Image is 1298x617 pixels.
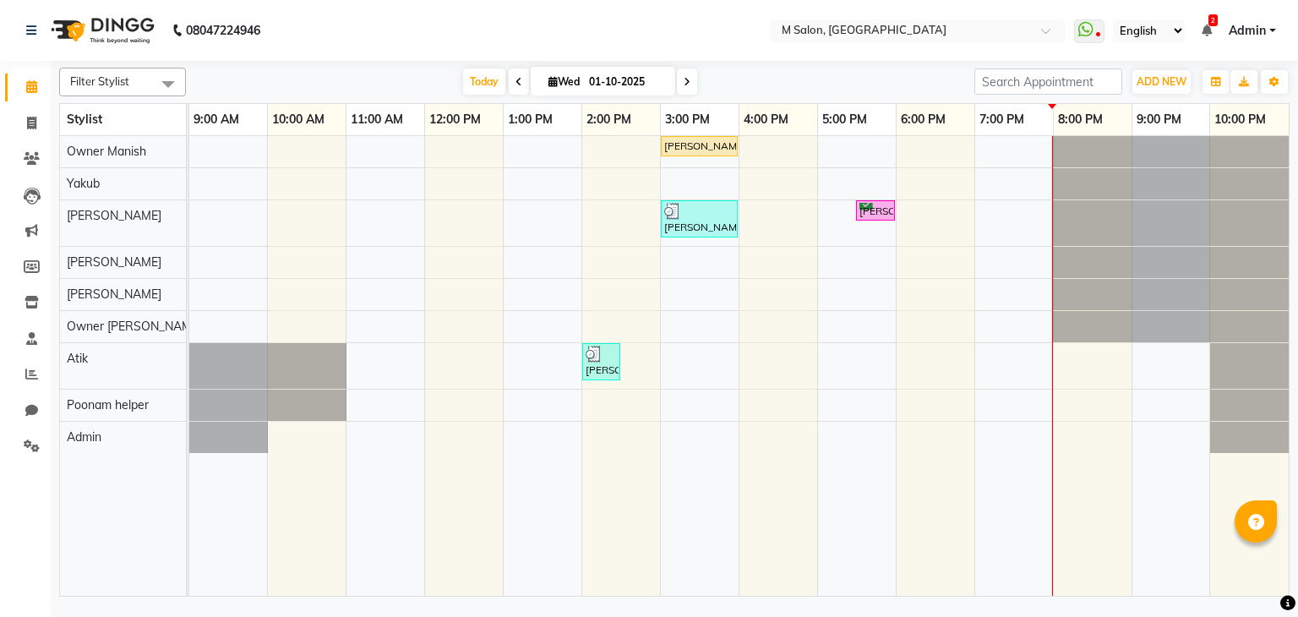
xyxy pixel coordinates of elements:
a: 10:00 PM [1210,107,1270,132]
input: 2025-10-01 [584,69,668,95]
span: Yakub [67,176,100,191]
a: 11:00 AM [346,107,407,132]
a: 9:00 AM [189,107,243,132]
a: 7:00 PM [975,107,1028,132]
a: 5:00 PM [818,107,871,132]
a: 2 [1202,23,1212,38]
img: logo [43,7,159,54]
a: 3:00 PM [661,107,714,132]
span: Admin [67,429,101,445]
button: ADD NEW [1132,70,1191,94]
span: [PERSON_NAME] [67,254,161,270]
span: Stylist [67,112,102,127]
div: [PERSON_NAME], TK04, 02:00 PM-02:30 PM, HAIR & SCALP TREATMENT - MEN - Organic Scalp Spa [584,346,619,378]
a: 4:00 PM [739,107,793,132]
input: Search Appointment [974,68,1122,95]
span: Owner [PERSON_NAME] [67,319,202,334]
span: 2 [1208,14,1218,26]
span: Filter Stylist [70,74,129,88]
span: [PERSON_NAME] [67,287,161,302]
a: 8:00 PM [1054,107,1107,132]
a: 6:00 PM [897,107,950,132]
div: [PERSON_NAME], TK06, 03:00 PM-04:00 PM, NANOSHINE LUXURY TREATMENT - Medium 9000,Extra product ch... [663,203,736,235]
b: 08047224946 [186,7,260,54]
span: Today [463,68,505,95]
span: Atik [67,351,88,366]
div: [PERSON_NAME], TK03, 05:30 PM-06:00 PM, Root Touch-up (upto 1 inches) [MEDICAL_DATA] free [858,203,893,219]
span: Owner Manish [67,144,146,159]
span: [PERSON_NAME] [67,208,161,223]
div: [PERSON_NAME], TK05, 03:00 PM-04:00 PM, HIGHLIGHTS- WOMEN - Medium ,GLOBAL COLOR - WOMEN - Medium... [663,139,736,154]
span: Admin [1229,22,1266,40]
a: 1:00 PM [504,107,557,132]
a: 9:00 PM [1132,107,1186,132]
span: ADD NEW [1137,75,1186,88]
a: 2:00 PM [582,107,635,132]
a: 10:00 AM [268,107,329,132]
span: Wed [544,75,584,88]
a: 12:00 PM [425,107,485,132]
span: Poonam helper [67,397,149,412]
